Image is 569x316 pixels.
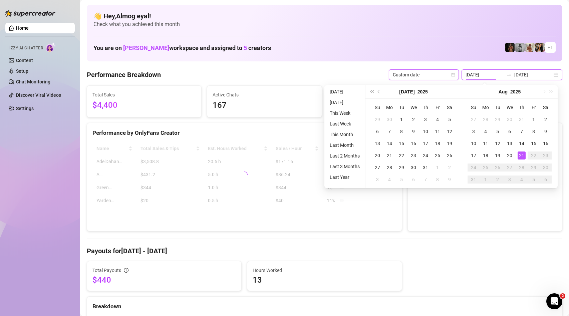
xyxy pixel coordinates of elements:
th: Tu [395,101,407,113]
li: Last Month [327,141,362,149]
td: 2025-06-30 [383,113,395,125]
span: 13 [253,275,396,285]
h4: Performance Breakdown [87,70,161,79]
th: Sa [540,101,552,113]
div: 9 [446,176,454,184]
div: 3 [506,176,514,184]
div: 11 [482,139,490,147]
div: 15 [397,139,405,147]
td: 2025-06-29 [371,113,383,125]
div: 1 [530,115,538,123]
div: 10 [470,139,478,147]
td: 2025-07-24 [419,149,432,162]
th: Fr [432,101,444,113]
td: 2025-08-05 [395,174,407,186]
div: 26 [446,151,454,160]
span: info-circle [124,268,128,273]
td: 2025-08-01 [528,113,540,125]
div: 16 [409,139,417,147]
td: 2025-08-31 [468,174,480,186]
td: 2025-09-01 [480,174,492,186]
span: Check what you achieved this month [93,21,556,28]
td: 2025-07-30 [407,162,419,174]
a: Content [16,58,33,63]
div: 25 [482,164,490,172]
img: AI Chatter [46,42,56,52]
div: 3 [373,176,381,184]
td: 2025-09-03 [504,174,516,186]
td: 2025-07-26 [444,149,456,162]
div: 9 [542,127,550,135]
td: 2025-07-18 [432,137,444,149]
div: 27 [373,164,381,172]
td: 2025-08-05 [492,125,504,137]
span: [PERSON_NAME] [123,44,169,51]
li: [DATE] [327,98,362,106]
td: 2025-08-03 [371,174,383,186]
div: 1 [434,164,442,172]
td: 2025-07-06 [371,125,383,137]
span: Custom date [393,70,455,80]
td: 2025-07-22 [395,149,407,162]
span: Izzy AI Chatter [9,45,43,51]
div: 6 [506,127,514,135]
div: 30 [385,115,393,123]
div: 29 [373,115,381,123]
td: 2025-07-02 [407,113,419,125]
div: 28 [385,164,393,172]
td: 2025-09-05 [528,174,540,186]
div: 3 [421,115,430,123]
td: 2025-08-18 [480,149,492,162]
h4: Payouts for [DATE] - [DATE] [87,246,562,256]
li: Last Week [327,120,362,128]
td: 2025-08-08 [432,174,444,186]
a: Discover Viral Videos [16,92,61,98]
div: 23 [409,151,417,160]
div: 2 [409,115,417,123]
th: Th [516,101,528,113]
div: 30 [542,164,550,172]
div: 4 [434,115,442,123]
td: 2025-08-21 [516,149,528,162]
div: 2 [446,164,454,172]
button: Choose a year [510,85,521,98]
img: the_bohema [505,43,515,52]
div: 18 [434,139,442,147]
td: 2025-07-03 [419,113,432,125]
div: 22 [530,151,538,160]
td: 2025-08-19 [492,149,504,162]
div: 11 [434,127,442,135]
td: 2025-07-08 [395,125,407,137]
td: 2025-08-02 [444,162,456,174]
div: 5 [397,176,405,184]
td: 2025-07-25 [432,149,444,162]
img: AdelDahan [535,43,545,52]
td: 2025-08-10 [468,137,480,149]
div: 12 [494,139,502,147]
td: 2025-08-27 [504,162,516,174]
div: 1 [397,115,405,123]
div: 3 [470,127,478,135]
div: 13 [373,139,381,147]
div: 6 [373,127,381,135]
button: Choose a month [399,85,414,98]
td: 2025-07-07 [383,125,395,137]
li: This Week [327,109,362,117]
h4: 👋 Hey, Almog eyal ! [93,11,556,21]
td: 2025-08-30 [540,162,552,174]
div: 9 [409,127,417,135]
td: 2025-08-26 [492,162,504,174]
button: Choose a year [417,85,428,98]
td: 2025-07-04 [432,113,444,125]
div: 28 [518,164,526,172]
th: Su [468,101,480,113]
div: 24 [421,151,430,160]
td: 2025-08-15 [528,137,540,149]
span: loading [240,171,249,179]
td: 2025-07-10 [419,125,432,137]
span: 2 [560,293,565,299]
td: 2025-07-21 [383,149,395,162]
div: 4 [482,127,490,135]
li: [DATE] [327,88,362,96]
td: 2025-08-07 [516,125,528,137]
